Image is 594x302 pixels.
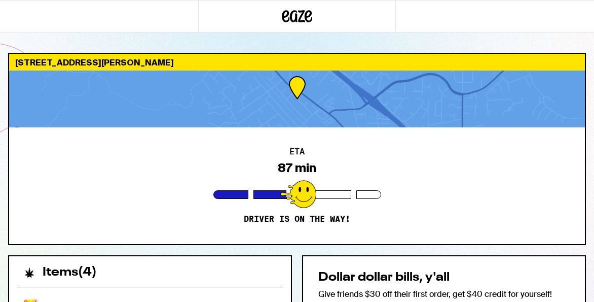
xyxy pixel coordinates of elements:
[244,214,350,224] p: Driver is on the way!
[318,272,570,284] h2: Dollar dollar bills, y'all
[43,266,97,279] h2: Items ( 4 )
[289,148,305,156] h2: ETA
[9,54,585,71] div: [STREET_ADDRESS][PERSON_NAME]
[318,289,570,299] p: Give friends $30 off their first order, get $40 credit for yourself!
[278,161,316,175] div: 87 min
